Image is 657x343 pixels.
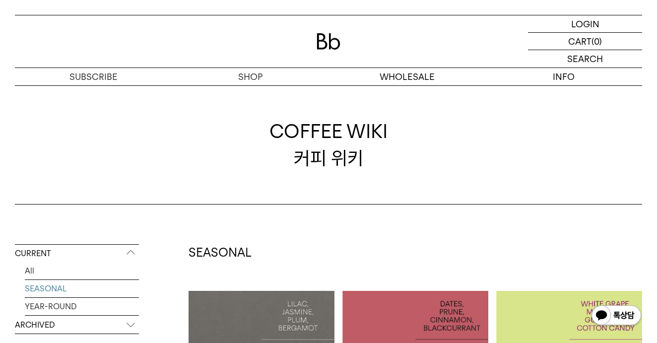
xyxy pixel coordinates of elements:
[15,316,139,334] p: ARCHIVED
[15,68,172,85] a: SUBSCRIBE
[269,118,388,171] div: 커피 위키
[485,68,642,85] p: INFO
[317,33,340,50] img: 로고
[269,118,388,144] span: COFFEE WIKI
[328,68,485,85] p: WHOLESALE
[568,33,591,50] p: CART
[172,68,328,85] a: SHOP
[571,15,599,32] p: LOGIN
[591,304,642,328] img: 카카오톡 채널 1:1 채팅 버튼
[25,280,139,297] a: SEASONAL
[528,15,642,33] a: LOGIN
[528,33,642,50] a: CART (0)
[25,298,139,315] a: YEAR-ROUND
[567,50,603,68] p: SEARCH
[189,244,642,261] h2: SEASONAL
[25,262,139,279] a: All
[591,33,602,50] p: (0)
[15,245,139,263] p: CURRENT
